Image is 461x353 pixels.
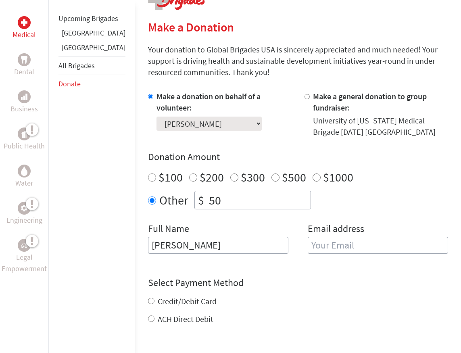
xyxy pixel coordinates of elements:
img: Engineering [21,205,27,211]
li: All Brigades [58,56,125,75]
h4: Select Payment Method [148,276,448,289]
img: Legal Empowerment [21,243,27,248]
div: $ [195,191,207,209]
p: Public Health [4,140,45,152]
div: Public Health [18,127,31,140]
p: Your donation to Global Brigades USA is sincerely appreciated and much needed! Your support is dr... [148,44,448,78]
div: Legal Empowerment [18,239,31,252]
label: ACH Direct Debit [158,314,213,324]
a: Public HealthPublic Health [4,127,45,152]
input: Enter Full Name [148,237,288,254]
a: Upcoming Brigades [58,14,118,23]
img: Public Health [21,130,27,138]
input: Enter Amount [207,191,311,209]
div: Medical [18,16,31,29]
img: Dental [21,56,27,63]
li: Upcoming Brigades [58,10,125,27]
a: EngineeringEngineering [6,202,42,226]
a: All Brigades [58,61,95,70]
li: Guatemala [58,42,125,56]
div: University of [US_STATE] Medical Brigade [DATE] [GEOGRAPHIC_DATA] [313,115,448,138]
div: Dental [18,53,31,66]
label: Email address [308,222,364,237]
div: Business [18,90,31,103]
label: $100 [159,169,183,185]
a: WaterWater [15,165,33,189]
label: Other [159,191,188,209]
div: Water [18,165,31,178]
label: $500 [282,169,306,185]
img: Medical [21,19,27,26]
img: Business [21,94,27,100]
a: [GEOGRAPHIC_DATA] [62,43,125,52]
label: Full Name [148,222,189,237]
label: $300 [241,169,265,185]
p: Water [15,178,33,189]
p: Legal Empowerment [2,252,47,274]
p: Engineering [6,215,42,226]
label: Make a donation on behalf of a volunteer: [156,91,261,113]
h2: Make a Donation [148,20,448,34]
input: Your Email [308,237,448,254]
a: Legal EmpowermentLegal Empowerment [2,239,47,274]
a: DentalDental [14,53,34,77]
label: $1000 [323,169,353,185]
label: $200 [200,169,224,185]
li: Ghana [58,27,125,42]
p: Medical [13,29,36,40]
h4: Donation Amount [148,150,448,163]
a: [GEOGRAPHIC_DATA] [62,28,125,38]
a: Donate [58,79,81,88]
p: Business [10,103,38,115]
li: Donate [58,75,125,93]
a: MedicalMedical [13,16,36,40]
p: Dental [14,66,34,77]
label: Credit/Debit Card [158,296,217,306]
label: Make a general donation to group fundraiser: [313,91,427,113]
img: Water [21,166,27,175]
div: Engineering [18,202,31,215]
a: BusinessBusiness [10,90,38,115]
